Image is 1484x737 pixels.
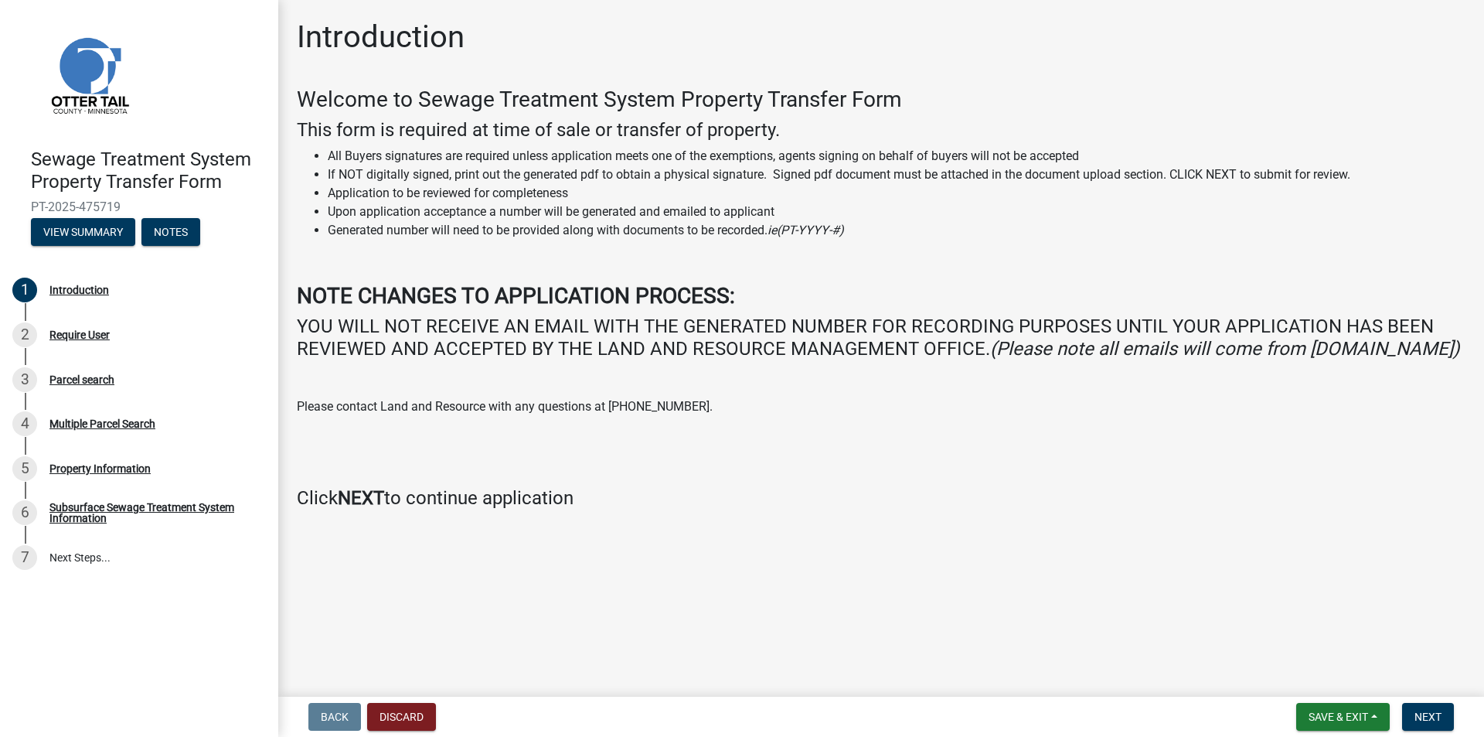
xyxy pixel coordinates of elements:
[31,148,266,193] h4: Sewage Treatment System Property Transfer Form
[297,119,1465,142] h4: This form is required at time of sale or transfer of property.
[297,398,1465,416] p: Please contact Land and Resource with any questions at [PHONE_NUMBER].
[297,87,1465,113] h3: Welcome to Sewage Treatment System Property Transfer Form
[308,703,361,731] button: Back
[1402,703,1454,731] button: Next
[367,703,436,731] button: Discard
[990,338,1459,360] i: (Please note all emails will come from [DOMAIN_NAME])
[31,16,147,132] img: Otter Tail County, Minnesota
[31,227,135,239] wm-modal-confirm: Summary
[297,487,1465,510] h4: Click to continue application
[12,500,37,525] div: 6
[1296,703,1390,731] button: Save & Exit
[328,147,1465,165] li: All Buyers signatures are required unless application meets one of the exemptions, agents signing...
[297,316,1465,360] h4: YOU WILL NOT RECEIVE AN EMAIL WITH THE GENERATED NUMBER FOR RECORDING PURPOSES UNTIL YOUR APPLICA...
[328,165,1465,184] li: If NOT digitally signed, print out the generated pdf to obtain a physical signature. Signed pdf d...
[338,487,384,509] strong: NEXT
[328,184,1465,203] li: Application to be reviewed for completeness
[1414,711,1441,723] span: Next
[1309,711,1368,723] span: Save & Exit
[49,502,254,524] div: Subsurface Sewage Treatment System Information
[49,285,109,295] div: Introduction
[141,218,200,246] button: Notes
[141,227,200,239] wm-modal-confirm: Notes
[297,19,465,56] h1: Introduction
[49,463,151,474] div: Property Information
[12,456,37,481] div: 5
[49,329,110,340] div: Require User
[12,278,37,302] div: 1
[328,221,1465,240] li: Generated number will need to be provided along with documents to be recorded.
[12,411,37,436] div: 4
[12,545,37,570] div: 7
[328,203,1465,221] li: Upon application acceptance a number will be generated and emailed to applicant
[49,418,155,429] div: Multiple Parcel Search
[297,283,735,309] strong: NOTE CHANGES TO APPLICATION PROCESS:
[49,374,114,385] div: Parcel search
[768,223,844,237] i: ie(PT-YYYY-#)
[12,322,37,347] div: 2
[31,200,247,214] span: PT-2025-475719
[321,711,349,723] span: Back
[12,367,37,392] div: 3
[31,218,135,246] button: View Summary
